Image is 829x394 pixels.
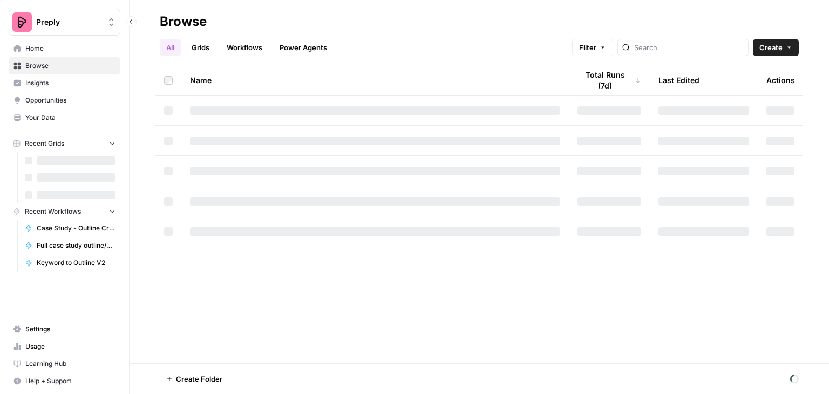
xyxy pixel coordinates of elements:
[25,359,115,369] span: Learning Hub
[25,376,115,386] span: Help + Support
[25,78,115,88] span: Insights
[25,324,115,334] span: Settings
[9,203,120,220] button: Recent Workflows
[273,39,334,56] a: Power Agents
[9,372,120,390] button: Help + Support
[25,44,115,53] span: Home
[572,39,613,56] button: Filter
[160,370,229,388] button: Create Folder
[185,39,216,56] a: Grids
[37,241,115,250] span: Full case study outline/article workfloe V1
[25,96,115,105] span: Opportunities
[160,39,181,56] a: All
[658,65,699,95] div: Last Edited
[9,109,120,126] a: Your Data
[220,39,269,56] a: Workflows
[25,139,64,148] span: Recent Grids
[9,321,120,338] a: Settings
[9,40,120,57] a: Home
[634,42,744,53] input: Search
[37,258,115,268] span: Keyword to Outline V2
[25,61,115,71] span: Browse
[160,13,207,30] div: Browse
[759,42,783,53] span: Create
[9,135,120,152] button: Recent Grids
[25,342,115,351] span: Usage
[9,74,120,92] a: Insights
[753,39,799,56] button: Create
[9,92,120,109] a: Opportunities
[25,207,81,216] span: Recent Workflows
[766,65,795,95] div: Actions
[577,65,641,95] div: Total Runs (7d)
[9,9,120,36] button: Workspace: Preply
[20,220,120,237] a: Case Study - Outline Creation
[36,17,101,28] span: Preply
[25,113,115,123] span: Your Data
[9,355,120,372] a: Learning Hub
[20,237,120,254] a: Full case study outline/article workfloe V1
[176,373,222,384] span: Create Folder
[579,42,596,53] span: Filter
[9,338,120,355] a: Usage
[190,65,560,95] div: Name
[20,254,120,271] a: Keyword to Outline V2
[37,223,115,233] span: Case Study - Outline Creation
[12,12,32,32] img: Preply Logo
[9,57,120,74] a: Browse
